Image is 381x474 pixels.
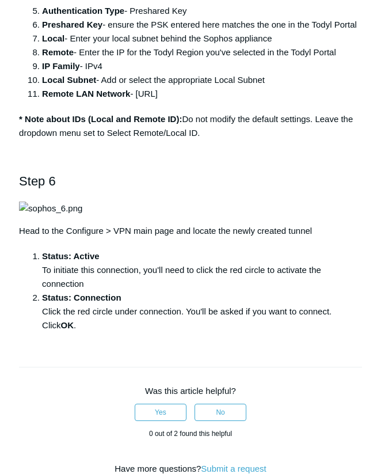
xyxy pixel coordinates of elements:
[42,89,130,98] strong: Remote LAN Network
[42,47,74,57] strong: Remote
[42,59,362,73] li: - IPv4
[195,404,246,421] button: This article was not helpful
[19,202,82,215] img: sophos_6.png
[42,251,99,261] strong: Status: Active
[42,87,362,101] li: - [URL]
[42,18,362,32] li: - ensure the PSK entered here matches the one in the Todyl Portal
[42,32,362,45] li: - Enter your local subnet behind the Sophos appliance
[42,61,80,71] strong: IP Family
[19,171,362,191] h2: Step 6
[201,464,266,473] a: Submit a request
[42,33,64,43] strong: Local
[149,430,232,438] span: 0 out of 2 found this helpful
[42,20,102,29] strong: Preshared Key
[42,263,362,291] div: To initiate this connection, you'll need to click the red circle to activate the connection
[61,320,74,330] strong: OK
[42,6,124,16] strong: Authentication Type
[42,75,96,85] strong: Local Subnet
[135,404,186,421] button: This article was helpful
[145,386,236,396] span: Was this article helpful?
[42,4,362,18] li: - Preshared Key
[19,114,182,124] strong: * Note about IDs (Local and Remote ID):
[42,45,362,59] li: - Enter the IP for the Todyl Region you've selected in the Todyl Portal
[19,224,362,238] p: Head to the Configure > VPN main page and locate the newly created tunnel
[42,293,121,302] strong: Status: Connection
[19,112,362,140] div: Do not modify the default settings. Leave the dropdown menu set to Select Remote/Local ID.
[42,305,362,332] div: Click the red circle under connection. You'll be asked if you want to connect. Click .
[42,73,362,87] li: - Add or select the appropriate Local Subnet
